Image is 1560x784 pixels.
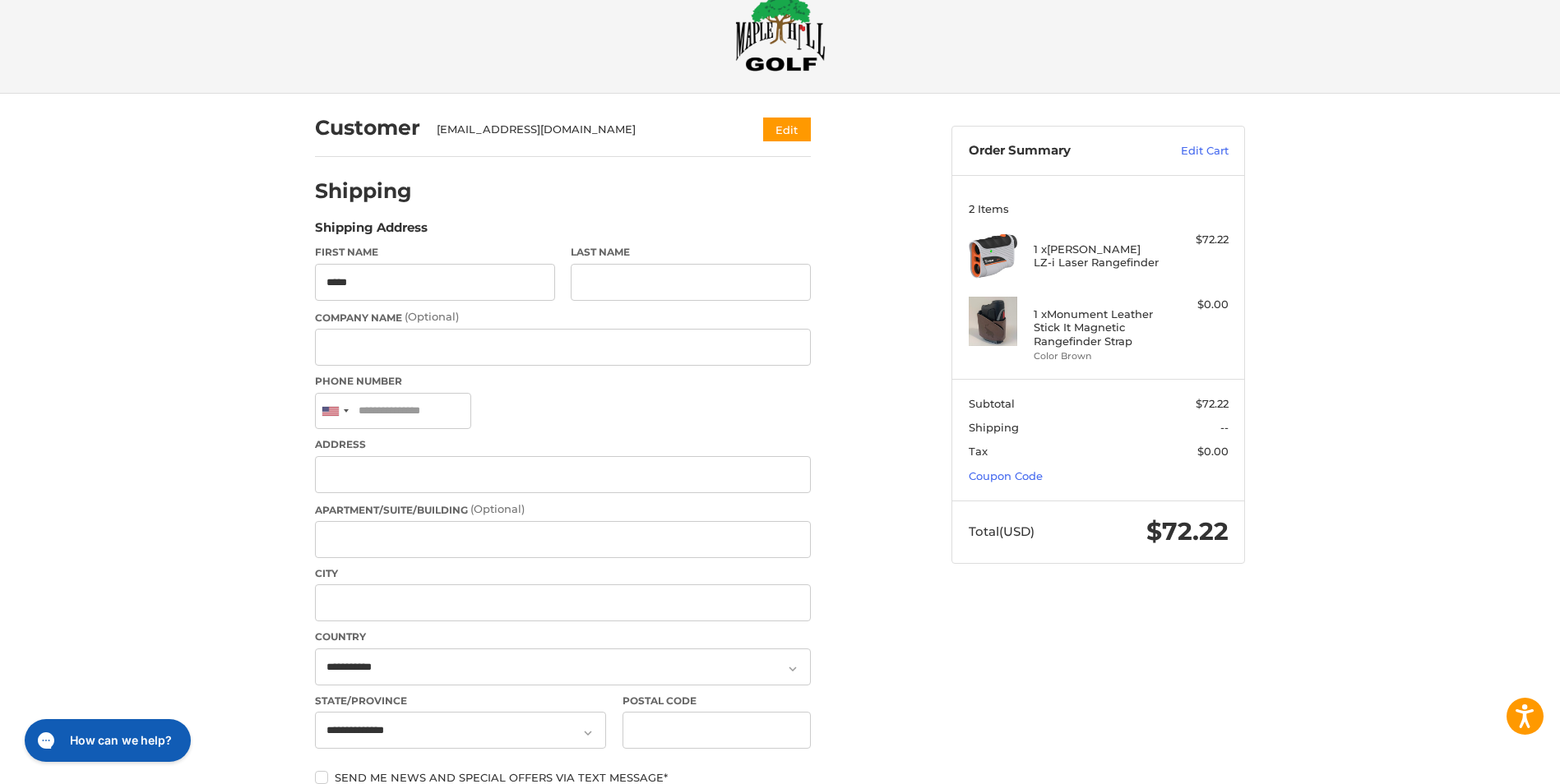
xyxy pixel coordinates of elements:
label: State/Province [315,694,606,708]
label: Phone Number [315,374,811,389]
h2: Shipping [315,178,412,204]
label: Apartment/Suite/Building [315,501,811,518]
h2: Customer [315,115,420,141]
div: [EMAIL_ADDRESS][DOMAIN_NAME] [437,122,732,138]
label: Company Name [315,309,811,325]
h3: Order Summary [969,143,1146,159]
span: -- [1220,421,1229,434]
label: First Name [315,245,555,260]
span: $72.22 [1146,516,1229,546]
iframe: Gorgias live chat messenger [16,713,196,768]
span: $0.00 [1197,445,1229,458]
legend: Shipping Address [315,219,428,245]
label: City [315,566,811,581]
small: (Optional) [405,310,459,323]
h4: 1 x [PERSON_NAME] LZ-i Laser Rangefinder [1034,242,1160,270]
span: $72.22 [1196,397,1229,410]
span: Tax [969,445,988,458]
h4: 1 x Monument Leather Stick It Magnetic Rangefinder Strap [1034,307,1160,348]
span: Subtotal [969,397,1015,410]
label: Postal Code [623,694,812,708]
div: $0.00 [1164,297,1229,313]
div: United States: +1 [316,394,354,429]
li: Color Brown [1034,349,1160,363]
label: Last Name [571,245,811,260]
span: Total (USD) [969,523,1035,539]
a: Coupon Code [969,469,1043,482]
span: Shipping [969,421,1019,434]
label: Address [315,437,811,452]
h3: 2 Items [969,202,1229,215]
label: Send me news and special offers via text message* [315,771,811,784]
label: Country [315,630,811,644]
button: Edit [763,118,811,141]
div: $72.22 [1164,232,1229,248]
a: Edit Cart [1146,143,1229,159]
small: (Optional) [470,502,525,515]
